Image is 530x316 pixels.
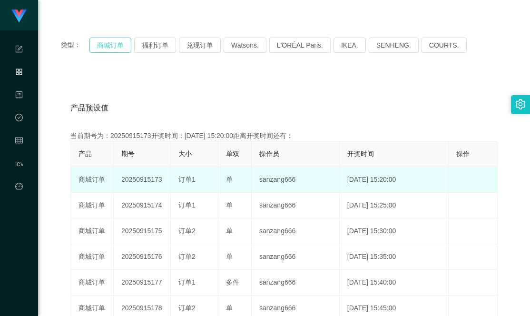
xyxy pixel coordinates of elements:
td: [DATE] 15:25:00 [340,193,449,218]
td: 商城订单 [71,244,114,270]
span: 单 [226,253,233,260]
span: 单 [226,176,233,183]
td: 商城订单 [71,167,114,193]
span: 多件 [226,278,239,286]
span: 单双 [226,150,239,158]
span: 开奖时间 [347,150,374,158]
span: 订单1 [178,176,196,183]
span: 类型： [61,38,89,53]
span: 单 [226,201,233,209]
button: Watsons. [224,38,266,53]
td: sanzang666 [252,193,340,218]
button: 福利订单 [134,38,176,53]
span: 订单1 [178,201,196,209]
td: 商城订单 [71,270,114,296]
a: level [15,154,23,173]
i: 图标: appstore-o [15,64,23,83]
td: 20250915176 [114,244,171,270]
td: 20250915177 [114,270,171,296]
td: sanzang666 [252,167,340,193]
td: sanzang666 [252,270,340,296]
span: 订单2 [178,227,196,235]
span: 操作员 [259,150,279,158]
img: logo.9652507e.png [11,10,27,23]
i: 图标: form [15,41,23,60]
td: 20250915175 [114,218,171,244]
span: 产品 [79,150,92,158]
span: 产品管理 [15,69,23,153]
td: 商城订单 [71,193,114,218]
td: sanzang666 [252,244,340,270]
button: 兑现订单 [179,38,221,53]
td: [DATE] 15:30:00 [340,218,449,244]
button: 商城订单 [89,38,131,53]
span: 会员管理 [15,137,23,222]
span: 订单2 [178,304,196,312]
button: IKEA. [334,38,366,53]
span: 期号 [121,150,135,158]
td: 20250915174 [114,193,171,218]
span: 大小 [178,150,192,158]
span: 单 [226,227,233,235]
td: [DATE] 15:40:00 [340,270,449,296]
i: 图标: setting [515,99,526,109]
span: 订单1 [178,278,196,286]
span: 内容中心 [15,91,23,176]
button: COURTS. [422,38,467,53]
td: [DATE] 15:35:00 [340,244,449,270]
td: 商城订单 [71,218,114,244]
span: 操作 [456,150,470,158]
td: [DATE] 15:20:00 [340,167,449,193]
i: 图标: profile [15,87,23,106]
a: 图标: dashboard平台首页 [15,177,23,273]
button: SENHENG. [369,38,419,53]
span: 订单2 [178,253,196,260]
span: 产品预设值 [70,102,108,114]
span: 单 [226,304,233,312]
td: sanzang666 [252,218,340,244]
i: 图标: table [15,132,23,151]
span: 数据中心 [15,114,23,199]
span: 系统配置 [15,46,23,130]
button: L'ORÉAL Paris. [269,38,331,53]
div: 当前期号为：20250915173开奖时间：[DATE] 15:20:00距离开奖时间还有： [70,131,498,141]
i: 图标: check-circle-o [15,109,23,128]
td: 20250915173 [114,167,171,193]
